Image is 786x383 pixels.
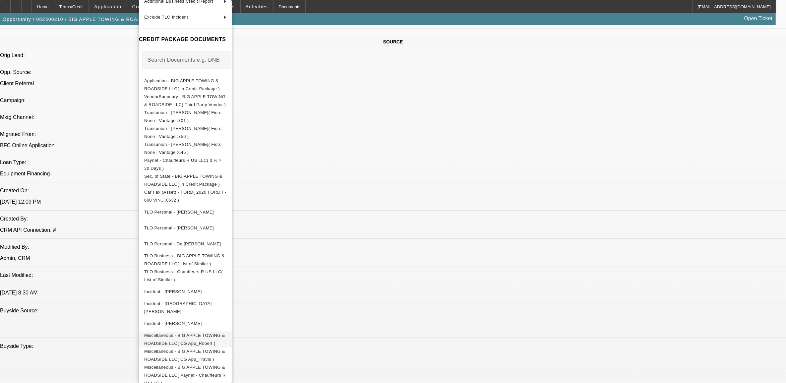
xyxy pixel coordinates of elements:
[144,110,221,123] span: Transunion - [PERSON_NAME]( Fico: None | Vantage :701 )
[144,78,220,91] span: Application - BIG APPLE TOWING & ROADSIDE LLC( In Credit Package )
[139,284,232,300] button: Incident - Suncar, Travis
[144,241,221,246] span: TLO Personal - De [PERSON_NAME]
[144,94,226,107] span: VendorSummary - BIG APPLE TOWING & ROADSIDE LLC( Third Party Vendor )
[144,333,225,346] span: Miscellaneous - BIG APPLE TOWING & ROADSIDE LLC( CG App_Robert )
[144,321,202,326] span: Incident - [PERSON_NAME]
[144,269,223,282] span: TLO Business - Chauffeurs R US LLC( List of Similar )
[139,348,232,363] button: Miscellaneous - BIG APPLE TOWING & ROADSIDE LLC( CG App_Travis )
[144,15,188,20] span: Exclude TLO Incident
[139,252,232,268] button: TLO Business - BIG APPLE TOWING & ROADSIDE LLC( List of Similar )
[144,158,221,171] span: Paynet - Chauffeurs R US LLC( 0 % > 30 Days )
[144,174,222,187] span: Sec. of State - BIG APPLE TOWING & ROADSIDE LLC( In Credit Package )
[144,349,225,362] span: Miscellaneous - BIG APPLE TOWING & ROADSIDE LLC( CG App_Travis )
[144,190,226,203] span: Car Fax (Asset) - FORD( 2020 FORD F-600 VIN....0632 )
[144,210,214,215] span: TLO Personal - [PERSON_NAME]
[148,57,220,63] mat-label: Search Documents e.g. DNB
[139,77,232,93] button: Application - BIG APPLE TOWING & ROADSIDE LLC( In Credit Package )
[144,301,212,314] span: Incident - [GEOGRAPHIC_DATA][PERSON_NAME]
[139,220,232,236] button: TLO Personal - Fanjul, Jose
[139,236,232,252] button: TLO Personal - De La Cruz, Robert
[144,126,221,139] span: Transunion - [PERSON_NAME]( Fico: None | Vantage :756 )
[144,142,221,155] span: Transunion - [PERSON_NAME]( Fico: None | Vantage :645 )
[144,225,214,230] span: TLO Personal - [PERSON_NAME]
[139,332,232,348] button: Miscellaneous - BIG APPLE TOWING & ROADSIDE LLC( CG App_Robert )
[139,125,232,141] button: Transunion - Fanjul, Jose( Fico: None | Vantage :756 )
[139,157,232,172] button: Paynet - Chauffeurs R US LLC( 0 % > 30 Days )
[139,109,232,125] button: Transunion - Suncar, Travis( Fico: None | Vantage :701 )
[139,300,232,316] button: Incident - Fanjul, Jose
[144,289,202,294] span: Incident - [PERSON_NAME]
[139,35,232,43] h4: CREDIT PACKAGE DOCUMENTS
[139,204,232,220] button: TLO Personal - Suncar, Travis
[139,188,232,204] button: Car Fax (Asset) - FORD( 2020 FORD F-600 VIN....0632 )
[139,268,232,284] button: TLO Business - Chauffeurs R US LLC( List of Similar )
[139,93,232,109] button: VendorSummary - BIG APPLE TOWING & ROADSIDE LLC( Third Party Vendor )
[139,141,232,157] button: Transunion - De La Cruz, Robert( Fico: None | Vantage :645 )
[139,316,232,332] button: Incident - De La Cruz, Robert
[144,253,225,266] span: TLO Business - BIG APPLE TOWING & ROADSIDE LLC( List of Similar )
[139,172,232,188] button: Sec. of State - BIG APPLE TOWING & ROADSIDE LLC( In Credit Package )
